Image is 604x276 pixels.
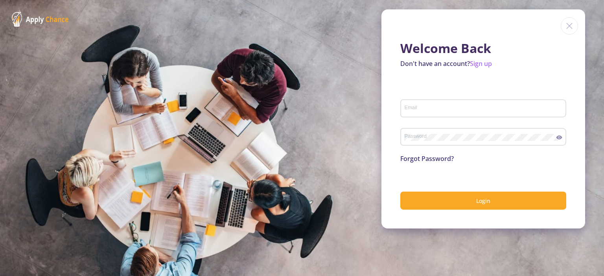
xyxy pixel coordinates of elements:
[12,12,69,27] img: ApplyChance Logo
[400,192,566,210] button: Login
[400,41,566,56] h1: Welcome Back
[470,59,492,68] a: Sign up
[400,154,454,163] a: Forgot Password?
[476,197,490,205] span: Login
[561,17,578,35] img: close icon
[400,59,566,68] p: Don't have an account?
